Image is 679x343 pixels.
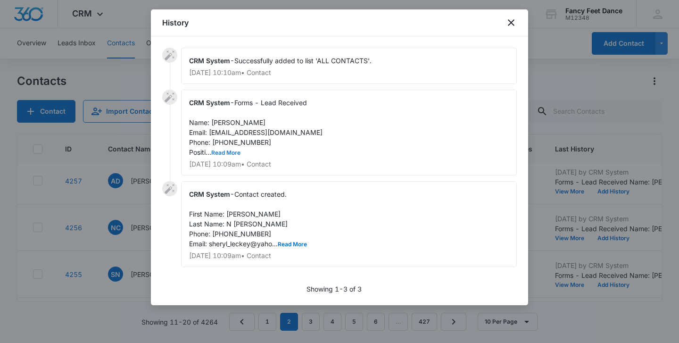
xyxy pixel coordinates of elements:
[189,57,230,65] span: CRM System
[181,90,517,176] div: -
[306,284,362,294] p: Showing 1-3 of 3
[162,17,189,28] h1: History
[505,17,517,28] button: close
[181,181,517,267] div: -
[189,99,230,107] span: CRM System
[189,69,509,76] p: [DATE] 10:10am • Contact
[189,161,509,167] p: [DATE] 10:09am • Contact
[211,150,240,156] button: Read More
[181,48,517,84] div: -
[189,99,323,156] span: Forms - Lead Received Name: [PERSON_NAME] Email: [EMAIL_ADDRESS][DOMAIN_NAME] Phone: [PHONE_NUMBE...
[189,190,307,248] span: Contact created. First Name: [PERSON_NAME] Last Name: N [PERSON_NAME] Phone: [PHONE_NUMBER] Email...
[189,190,230,198] span: CRM System
[189,252,509,259] p: [DATE] 10:09am • Contact
[278,242,307,247] button: Read More
[234,57,372,65] span: Successfully added to list 'ALL CONTACTS'.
